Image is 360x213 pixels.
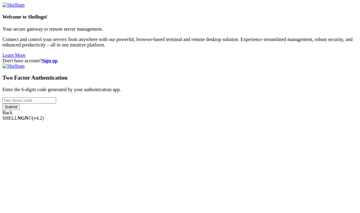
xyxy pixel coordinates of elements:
a: Back [2,110,12,115]
a: Sign up [42,58,58,63]
input: Two factor code [2,97,56,104]
p: Connect and control your servers from anywhere with our powerful, browser-based terminal and remo... [2,37,358,48]
h4: Welcome to Shellngn! [2,14,358,20]
b: NGN [18,115,29,121]
p: Enter the 6-digits code generated by your authentication app. [2,87,358,92]
p: Your secure gateway to remote server management. [2,26,358,32]
img: Shellngn [2,2,25,8]
h3: Two Factor Authentication [2,74,358,81]
img: Shellngn [2,64,25,69]
div: Don't have account? [2,58,358,64]
a: Learn More [2,53,25,58]
span: 4.2.0 [32,115,44,121]
span: SHELL © [2,115,44,121]
input: Submit [2,104,20,110]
